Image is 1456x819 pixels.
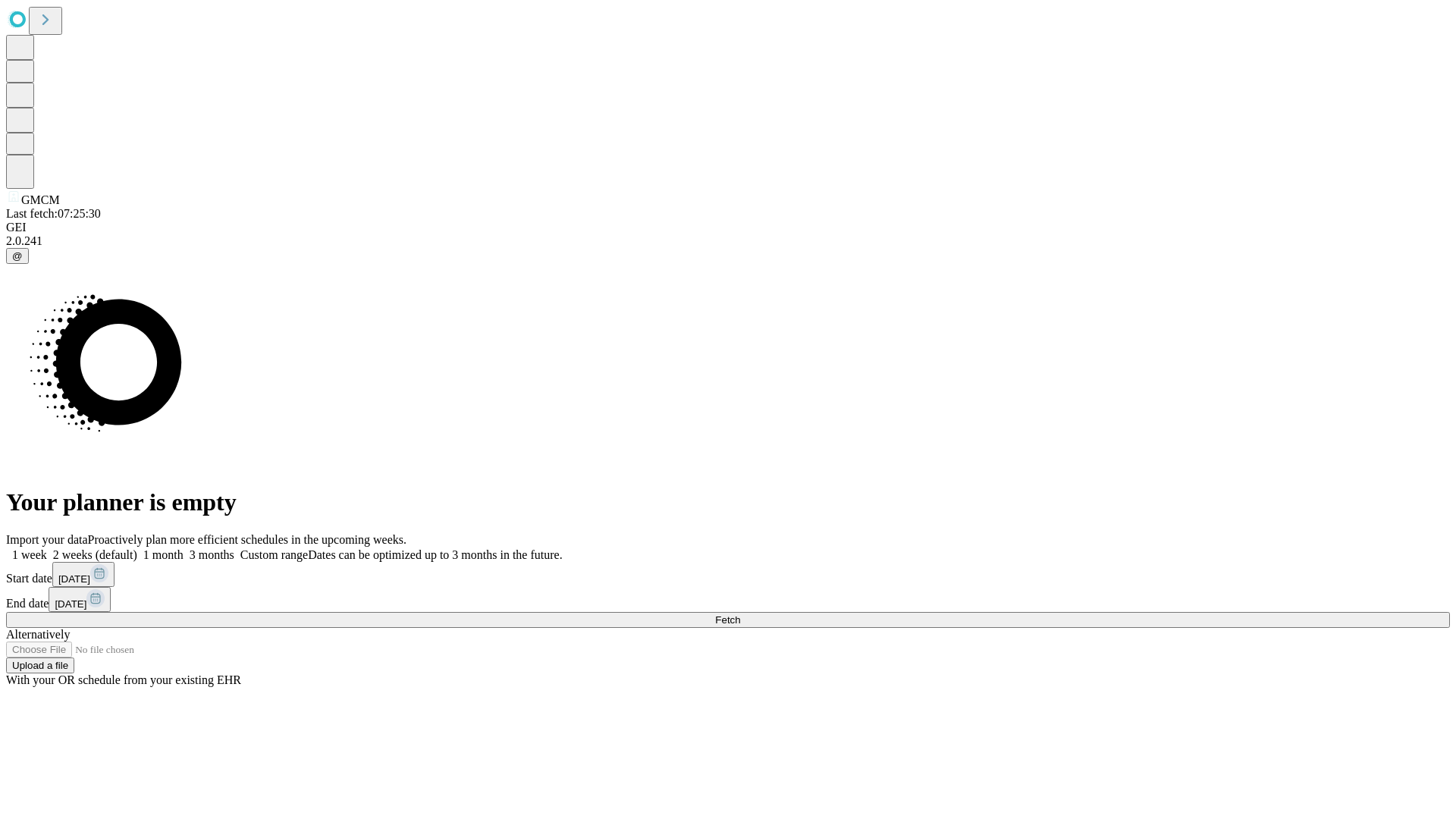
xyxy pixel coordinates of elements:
[190,548,234,561] span: 3 months
[6,248,29,264] button: @
[6,234,1450,248] div: 2.0.241
[52,562,115,587] button: [DATE]
[53,548,137,561] span: 2 weeks (default)
[49,587,111,612] button: [DATE]
[6,612,1450,628] button: Fetch
[6,587,1450,612] div: End date
[88,533,406,546] span: Proactively plan more efficient schedules in the upcoming weeks.
[6,488,1450,516] h1: Your planner is empty
[6,562,1450,587] div: Start date
[6,221,1450,234] div: GEI
[143,548,184,561] span: 1 month
[308,548,562,561] span: Dates can be optimized up to 3 months in the future.
[12,548,47,561] span: 1 week
[6,628,70,641] span: Alternatively
[55,598,86,610] span: [DATE]
[715,614,740,626] span: Fetch
[6,657,74,673] button: Upload a file
[6,533,88,546] span: Import your data
[240,548,308,561] span: Custom range
[21,193,60,206] span: GMCM
[6,207,101,220] span: Last fetch: 07:25:30
[6,673,241,686] span: With your OR schedule from your existing EHR
[58,573,90,585] span: [DATE]
[12,250,23,262] span: @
